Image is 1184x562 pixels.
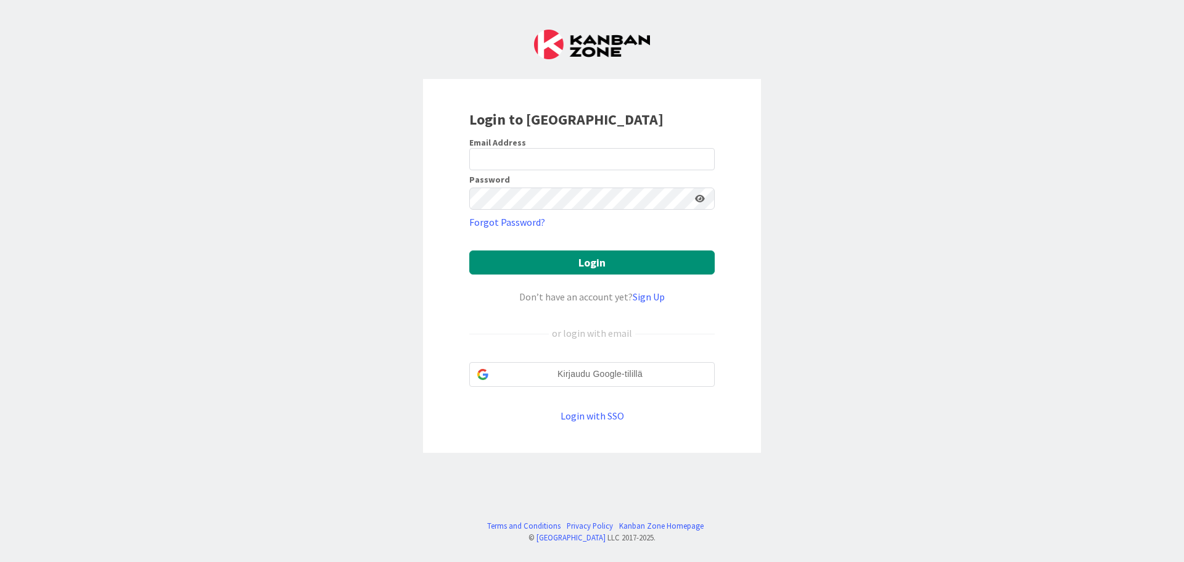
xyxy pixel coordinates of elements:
a: Kanban Zone Homepage [619,520,704,532]
span: Kirjaudu Google-tilillä [493,368,707,381]
div: Kirjaudu Google-tilillä [469,362,715,387]
div: or login with email [549,326,635,341]
img: Kanban Zone [534,30,650,59]
div: © LLC 2017- 2025 . [481,532,704,543]
button: Login [469,250,715,275]
a: Forgot Password? [469,215,545,229]
a: Terms and Conditions [487,520,561,532]
b: Login to [GEOGRAPHIC_DATA] [469,110,664,129]
div: Don’t have an account yet? [469,289,715,304]
a: Privacy Policy [567,520,613,532]
label: Email Address [469,137,526,148]
a: Sign Up [633,291,665,303]
label: Password [469,175,510,184]
a: Login with SSO [561,410,624,422]
a: [GEOGRAPHIC_DATA] [536,532,606,542]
